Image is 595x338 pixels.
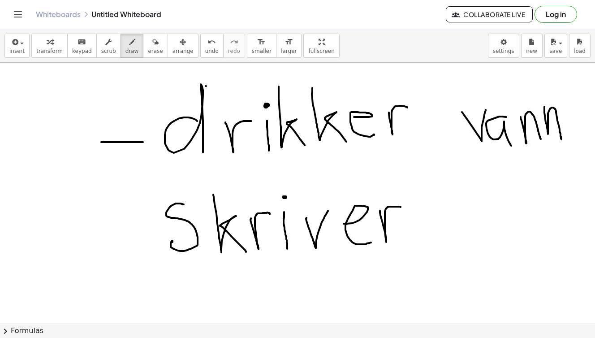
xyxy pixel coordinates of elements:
span: save [549,48,562,54]
button: erase [143,34,168,58]
button: Toggle navigation [11,7,25,22]
span: redo [228,48,240,54]
button: load [569,34,591,58]
i: keyboard [78,37,86,48]
span: fullscreen [308,48,334,54]
button: format_sizelarger [276,34,302,58]
button: insert [4,34,30,58]
button: arrange [168,34,198,58]
i: format_size [257,37,266,48]
button: settings [488,34,519,58]
span: new [526,48,537,54]
button: save [544,34,567,58]
button: Collaborate Live [446,6,533,22]
button: scrub [96,34,121,58]
span: undo [205,48,219,54]
span: draw [125,48,139,54]
i: undo [207,37,216,48]
span: keypad [72,48,92,54]
i: format_size [285,37,293,48]
span: erase [148,48,163,54]
button: draw [121,34,144,58]
button: undoundo [200,34,224,58]
span: transform [36,48,63,54]
button: transform [31,34,68,58]
a: Whiteboards [36,10,81,19]
span: insert [9,48,25,54]
button: keyboardkeypad [67,34,97,58]
span: arrange [172,48,194,54]
span: larger [281,48,297,54]
button: format_sizesmaller [247,34,276,58]
span: settings [493,48,514,54]
button: fullscreen [303,34,339,58]
span: Collaborate Live [453,10,525,18]
i: redo [230,37,238,48]
span: scrub [101,48,116,54]
span: smaller [252,48,272,54]
button: new [521,34,543,58]
span: load [574,48,586,54]
button: Log in [535,6,577,23]
button: redoredo [223,34,245,58]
